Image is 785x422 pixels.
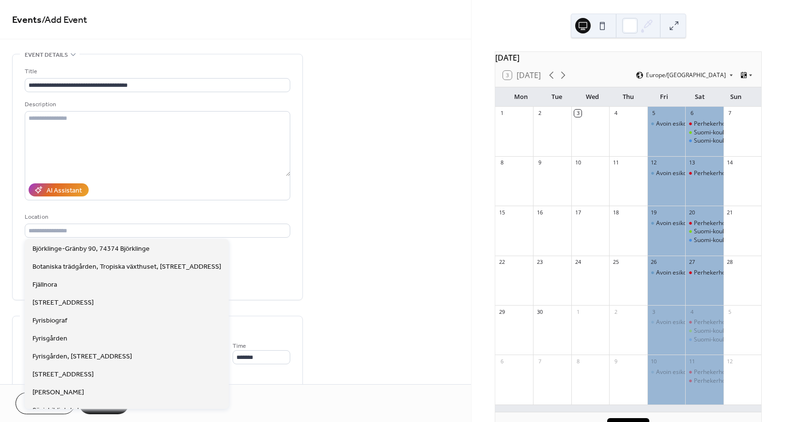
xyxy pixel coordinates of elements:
[498,259,505,266] div: 22
[25,50,68,60] span: Event details
[650,259,658,266] div: 26
[574,357,581,365] div: 8
[685,137,723,145] div: Suomi-koulu Salama/Tornado
[498,308,505,315] div: 29
[694,368,725,376] div: Perhekerho
[25,66,288,77] div: Title
[694,377,725,385] div: Perhekerho
[726,357,734,365] div: 12
[32,399,58,409] span: Cancel
[25,212,288,222] div: Location
[656,368,695,376] div: Avoin esikoulu
[29,183,89,196] button: AI Assistant
[32,388,84,398] span: [PERSON_NAME]
[656,219,695,227] div: Avoin esikoulu
[575,87,611,107] div: Wed
[42,11,87,30] span: / Add Event
[536,259,543,266] div: 23
[688,209,695,216] div: 20
[685,236,723,244] div: Suomi-koulu Salama/Tornado
[685,219,723,227] div: Perhekerho
[682,87,718,107] div: Sat
[498,110,505,117] div: 1
[688,259,695,266] div: 27
[32,244,150,254] span: Björklinge-Gränby 90, 74374 Björklinge
[650,308,658,315] div: 3
[646,87,682,107] div: Fri
[536,357,543,365] div: 7
[694,129,752,137] div: Suomi-koulu Minnarit
[503,87,539,107] div: Mon
[650,209,658,216] div: 19
[647,318,685,326] div: Avoin esikoulu
[612,308,619,315] div: 2
[32,370,94,380] span: [STREET_ADDRESS]
[647,219,685,227] div: Avoin esikoulu
[32,352,132,362] span: Fyrisgården, [STREET_ADDRESS]
[646,72,726,78] span: Europe/[GEOGRAPHIC_DATA]
[685,377,723,385] div: Perhekerho
[688,110,695,117] div: 6
[611,87,646,107] div: Thu
[574,308,581,315] div: 1
[574,110,581,117] div: 3
[685,169,723,178] div: Perhekerho
[694,137,774,145] div: Suomi-koulu Salama/Tornado
[647,368,685,376] div: Avoin esikoulu
[612,209,619,216] div: 18
[612,110,619,117] div: 4
[536,308,543,315] div: 30
[650,110,658,117] div: 5
[16,392,75,414] button: Cancel
[694,219,725,227] div: Perhekerho
[685,336,723,344] div: Suomi-koulu Salama/Tornado
[726,209,734,216] div: 21
[656,269,695,277] div: Avoin esikoulu
[656,120,695,128] div: Avoin esikoulu
[685,129,723,137] div: Suomi-koulu Minnarit
[574,209,581,216] div: 17
[539,87,575,107] div: Tue
[685,269,723,277] div: Perhekerho
[495,52,761,64] div: [DATE]
[694,120,725,128] div: Perhekerho
[612,357,619,365] div: 9
[647,120,685,128] div: Avoin esikoulu
[685,227,723,236] div: Suomi-koulu Minnarit
[32,262,221,272] span: Botaniska trädgården, Tropiska växthuset, [STREET_ADDRESS]
[647,169,685,178] div: Avoin esikoulu
[233,341,246,351] span: Time
[685,318,723,326] div: Perhekerho
[25,99,288,110] div: Description
[574,159,581,166] div: 10
[685,120,723,128] div: Perhekerho
[694,269,725,277] div: Perhekerho
[726,308,734,315] div: 5
[688,308,695,315] div: 4
[726,259,734,266] div: 28
[32,406,79,416] span: Sävjabiblioteket
[612,259,619,266] div: 25
[498,357,505,365] div: 6
[498,209,505,216] div: 15
[47,186,82,196] div: AI Assistant
[688,357,695,365] div: 11
[32,334,67,344] span: Fyrisgården
[656,318,695,326] div: Avoin esikoulu
[726,110,734,117] div: 7
[650,159,658,166] div: 12
[694,227,752,236] div: Suomi-koulu Minnarit
[32,280,57,290] span: Fjällnora
[694,236,774,244] div: Suomi-koulu Salama/Tornado
[32,316,67,326] span: Fyrisbiograf
[536,209,543,216] div: 16
[536,110,543,117] div: 2
[694,336,774,344] div: Suomi-koulu Salama/Tornado
[685,327,723,335] div: Suomi-koulu Minnarit
[612,159,619,166] div: 11
[647,269,685,277] div: Avoin esikoulu
[694,318,725,326] div: Perhekerho
[694,169,725,178] div: Perhekerho
[12,11,42,30] a: Events
[718,87,754,107] div: Sun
